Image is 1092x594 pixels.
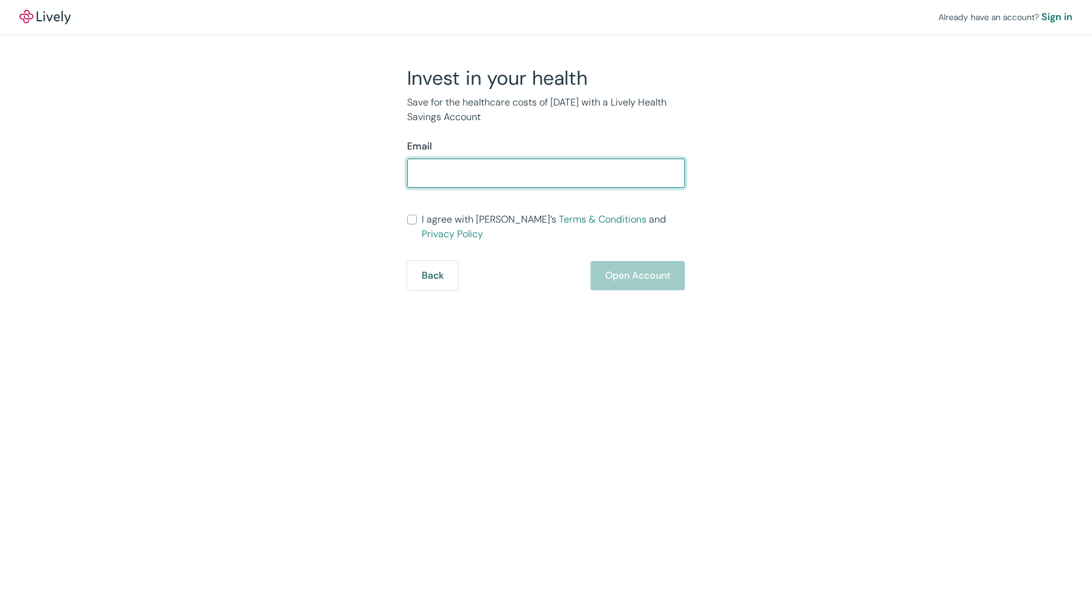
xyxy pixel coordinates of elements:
[19,10,71,24] a: LivelyLively
[407,95,685,124] p: Save for the healthcare costs of [DATE] with a Lively Health Savings Account
[422,227,483,240] a: Privacy Policy
[407,139,432,154] label: Email
[19,10,71,24] img: Lively
[407,261,458,290] button: Back
[1041,10,1072,24] a: Sign in
[559,213,647,226] a: Terms & Conditions
[422,212,685,242] span: I agree with [PERSON_NAME]’s and
[407,66,685,90] h2: Invest in your health
[938,10,1072,24] div: Already have an account?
